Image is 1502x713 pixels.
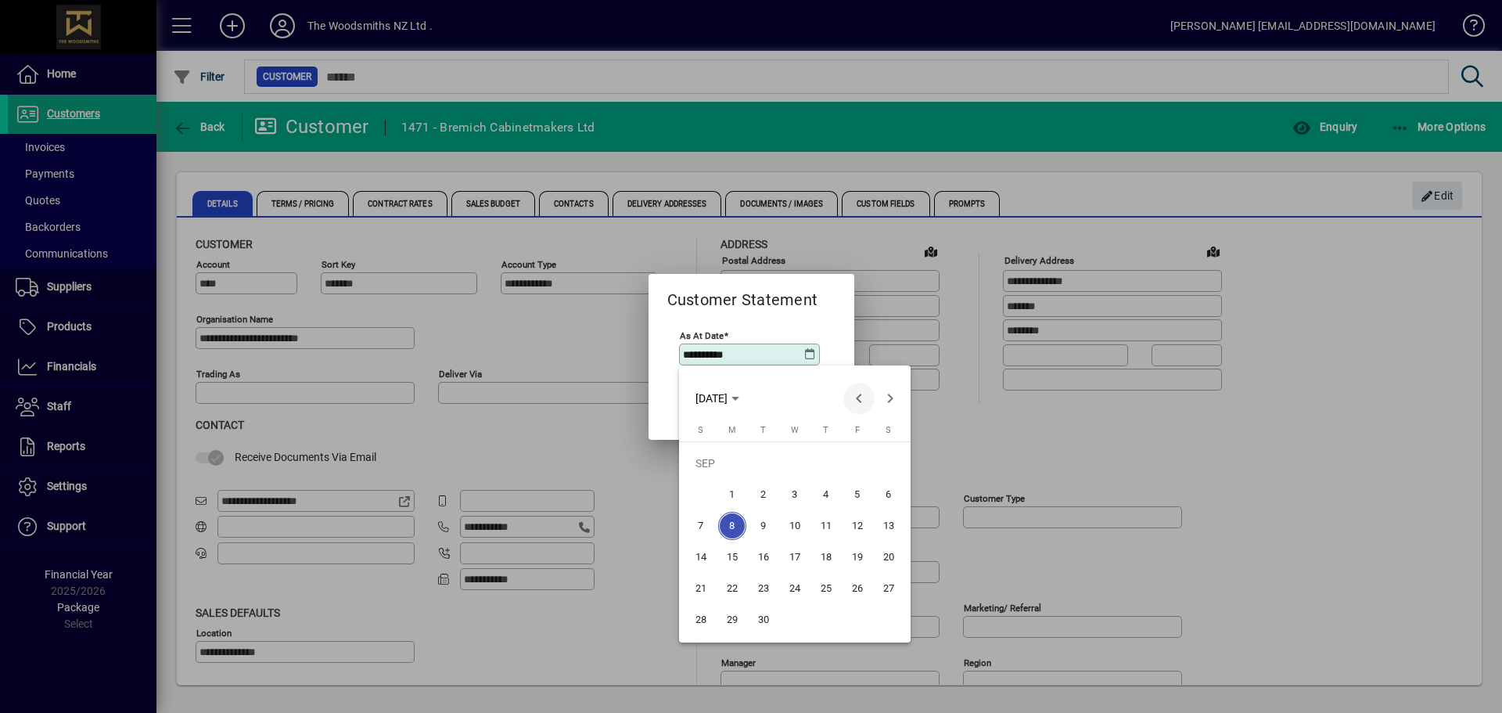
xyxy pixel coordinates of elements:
[779,479,810,510] button: Wed Sep 03 2025
[810,542,842,573] button: Thu Sep 18 2025
[685,542,717,573] button: Sun Sep 14 2025
[717,604,748,636] button: Mon Sep 29 2025
[810,510,842,542] button: Thu Sep 11 2025
[842,479,873,510] button: Fri Sep 05 2025
[695,392,728,405] span: [DATE]
[843,543,871,571] span: 19
[843,481,871,509] span: 5
[685,448,904,479] td: SEP
[687,512,715,540] span: 7
[842,542,873,573] button: Fri Sep 19 2025
[812,574,840,603] span: 25
[718,512,746,540] span: 8
[717,542,748,573] button: Mon Sep 15 2025
[791,425,799,435] span: W
[718,543,746,571] span: 15
[781,512,809,540] span: 10
[718,606,746,634] span: 29
[687,606,715,634] span: 28
[717,510,748,542] button: Mon Sep 08 2025
[812,512,840,540] span: 11
[687,574,715,603] span: 21
[843,383,875,414] button: Previous month
[873,542,904,573] button: Sat Sep 20 2025
[842,510,873,542] button: Fri Sep 12 2025
[748,479,779,510] button: Tue Sep 02 2025
[873,573,904,604] button: Sat Sep 27 2025
[842,573,873,604] button: Fri Sep 26 2025
[760,425,766,435] span: T
[749,512,778,540] span: 9
[779,510,810,542] button: Wed Sep 10 2025
[748,573,779,604] button: Tue Sep 23 2025
[855,425,860,435] span: F
[812,481,840,509] span: 4
[717,479,748,510] button: Mon Sep 01 2025
[749,543,778,571] span: 16
[685,604,717,636] button: Sun Sep 28 2025
[689,384,746,412] button: Choose month and year
[779,542,810,573] button: Wed Sep 17 2025
[685,573,717,604] button: Sun Sep 21 2025
[779,573,810,604] button: Wed Sep 24 2025
[749,606,778,634] span: 30
[748,542,779,573] button: Tue Sep 16 2025
[810,479,842,510] button: Thu Sep 04 2025
[873,479,904,510] button: Sat Sep 06 2025
[812,543,840,571] span: 18
[875,543,903,571] span: 20
[748,510,779,542] button: Tue Sep 09 2025
[685,510,717,542] button: Sun Sep 07 2025
[875,481,903,509] span: 6
[873,510,904,542] button: Sat Sep 13 2025
[718,481,746,509] span: 1
[698,425,703,435] span: S
[875,512,903,540] span: 13
[781,574,809,603] span: 24
[843,512,871,540] span: 12
[875,574,903,603] span: 27
[810,573,842,604] button: Thu Sep 25 2025
[875,383,906,414] button: Next month
[749,481,778,509] span: 2
[843,574,871,603] span: 26
[823,425,828,435] span: T
[749,574,778,603] span: 23
[687,543,715,571] span: 14
[717,573,748,604] button: Mon Sep 22 2025
[718,574,746,603] span: 22
[748,604,779,636] button: Tue Sep 30 2025
[781,543,809,571] span: 17
[728,425,736,435] span: M
[886,425,891,435] span: S
[781,481,809,509] span: 3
